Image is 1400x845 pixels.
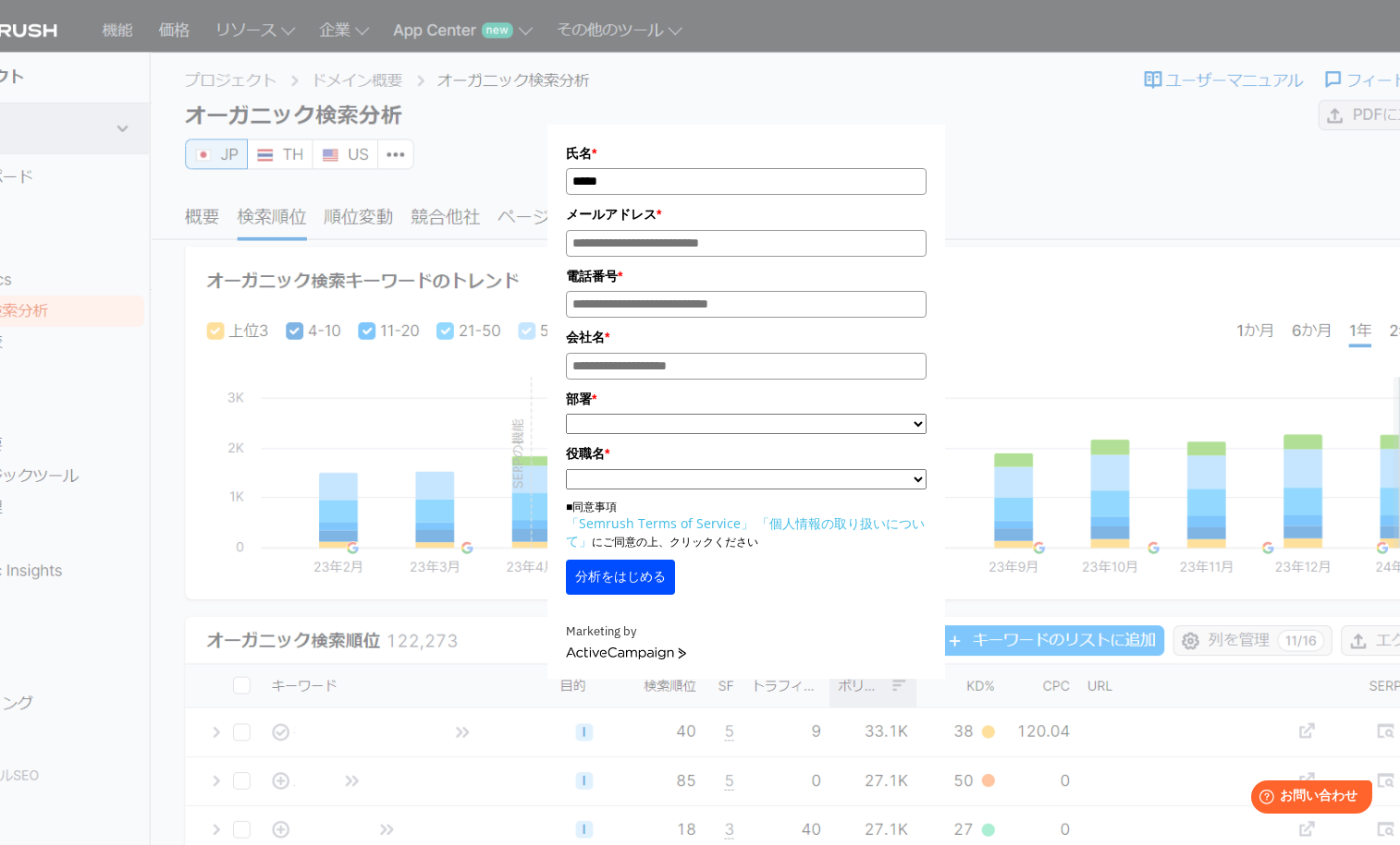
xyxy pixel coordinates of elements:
[566,514,925,549] a: 「個人情報の取り扱いについて」
[1235,773,1380,825] iframe: Help widget launcher
[566,499,927,550] p: ■同意事項 にご同意の上、クリックください
[566,622,927,642] div: Marketing by
[566,327,927,347] label: 会社名
[566,443,927,464] label: 役職名
[566,514,754,532] a: 「Semrush Terms of Service」
[566,389,927,409] label: 部署
[566,560,675,595] button: 分析をはじめる
[566,266,927,286] label: 電話番号
[566,143,927,163] label: 氏名
[566,204,927,224] label: メールアドレス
